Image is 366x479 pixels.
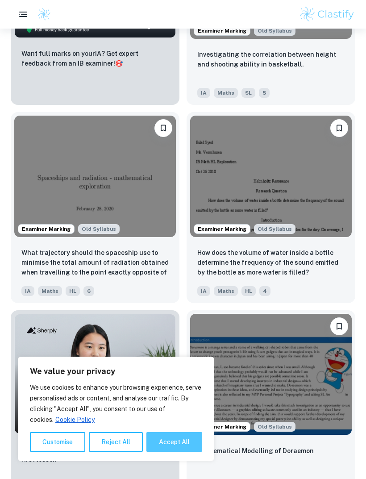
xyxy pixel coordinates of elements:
span: 6 [83,286,94,296]
span: IA [197,88,210,98]
div: Although this IA is written for the old math syllabus (last exam in November 2020), the current I... [254,26,295,36]
a: Clastify logo [32,8,51,21]
div: Although this IA is written for the old math syllabus (last exam in November 2020), the current I... [254,422,295,432]
span: Old Syllabus [78,224,120,234]
button: Reject All [89,432,143,452]
span: Examiner Marking [194,225,250,233]
div: Although this IA is written for the old math syllabus (last exam in November 2020), the current I... [254,224,295,234]
p: We use cookies to enhance your browsing experience, serve personalised ads or content, and analys... [30,382,202,425]
p: Mathematical Modelling of Doraemon [197,446,314,456]
span: 4 [259,286,270,296]
p: Investigating the correlation between height and shooting ability in basketball. [197,50,345,69]
a: Examiner MarkingAlthough this IA is written for the old math syllabus (last exam in November 2020... [11,112,179,303]
img: Maths IA example thumbnail: What trajectory should the spaceship use [14,116,176,237]
span: Old Syllabus [254,224,295,234]
button: Accept All [146,432,202,452]
p: We value your privacy [30,366,202,377]
p: How does the volume of water inside a bottle determine the frequency of the sound emitted by the ... [197,248,345,277]
span: Old Syllabus [254,422,295,432]
span: Examiner Marking [194,27,250,35]
span: Examiner Marking [194,423,250,431]
img: Maths IA example thumbnail: How does the volume of water inside a bo [190,116,352,237]
img: Thumbnail [14,314,176,434]
span: HL [66,286,80,296]
span: 🎯 [115,60,123,67]
p: Want full marks on your IA ? Get expert feedback from an IB examiner! [21,49,169,68]
span: Examiner Marking [18,225,74,233]
span: Maths [214,88,238,98]
img: Clastify logo [37,8,51,21]
span: Maths [214,286,238,296]
div: Although this IA is written for the old math syllabus (last exam in November 2020), the current I... [78,224,120,234]
button: Please log in to bookmark exemplars [330,317,348,335]
p: What trajectory should the spaceship use to minimise the total amount of radiation obtained when ... [21,248,169,278]
img: Clastify logo [299,5,355,23]
span: IA [197,286,210,296]
span: Maths [38,286,62,296]
button: Customise [30,432,85,452]
a: Cookie Policy [55,416,95,424]
span: IA [21,286,34,296]
button: Please log in to bookmark exemplars [154,119,172,137]
span: HL [241,286,256,296]
div: We value your privacy [18,357,214,461]
span: 5 [259,88,270,98]
span: Old Syllabus [254,26,295,36]
a: Examiner MarkingAlthough this IA is written for the old math syllabus (last exam in November 2020... [187,112,355,303]
img: Maths IA example thumbnail: Mathematical Modelling of Doraemon [190,314,352,435]
button: Please log in to bookmark exemplars [330,119,348,137]
span: SL [241,88,255,98]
